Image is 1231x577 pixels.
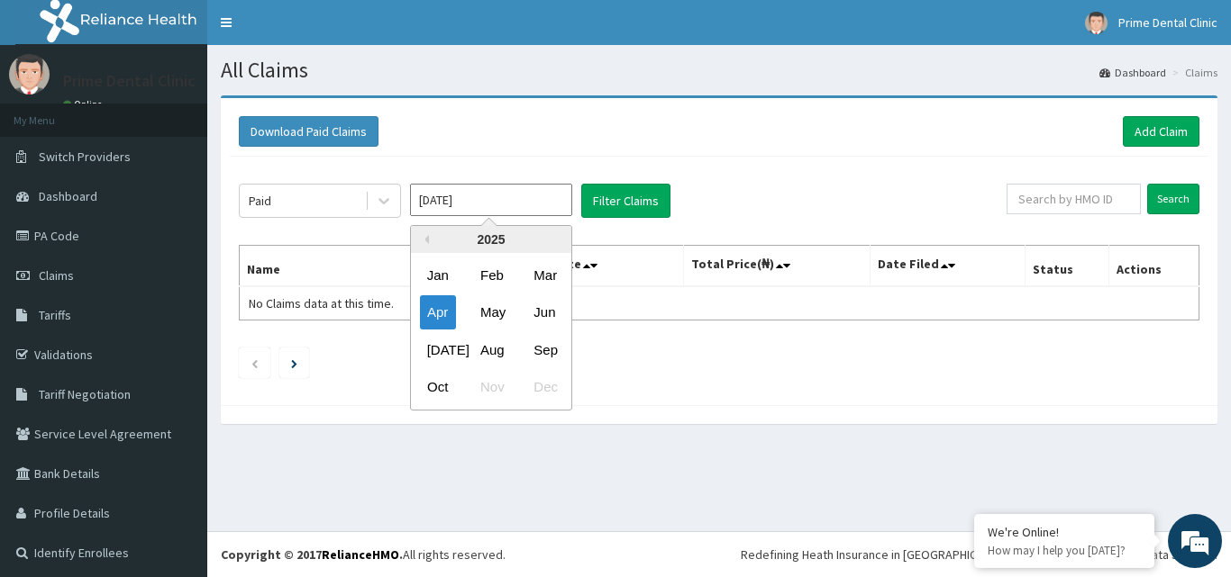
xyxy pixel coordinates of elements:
p: Prime Dental Clinic [63,73,196,89]
div: Choose June 2025 [526,296,562,329]
div: Choose April 2025 [420,296,456,329]
p: How may I help you today? [988,543,1141,558]
button: Previous Year [420,235,429,244]
div: Choose February 2025 [473,258,509,292]
th: Actions [1108,246,1199,287]
th: Status [1026,246,1109,287]
span: Claims [39,267,74,284]
footer: All rights reserved. [207,531,1231,577]
span: Switch Providers [39,149,131,165]
img: User Image [1085,12,1108,34]
li: Claims [1168,65,1217,80]
a: RelianceHMO [322,546,399,563]
div: Choose May 2025 [473,296,509,329]
img: d_794563401_company_1708531726252_794563401 [33,90,73,135]
span: We're online! [105,174,249,356]
div: We're Online! [988,524,1141,540]
div: 2025 [411,226,571,253]
a: Previous page [251,355,259,371]
textarea: Type your message and hit 'Enter' [9,385,343,448]
th: Date Filed [871,246,1026,287]
input: Select Month and Year [410,184,572,216]
div: Minimize live chat window [296,9,339,52]
th: Total Price(₦) [683,246,871,287]
span: Prime Dental Clinic [1118,14,1217,31]
a: Add Claim [1123,116,1199,147]
span: Tariffs [39,307,71,323]
div: Choose March 2025 [526,258,562,292]
img: User Image [9,54,50,95]
input: Search by HMO ID [1007,184,1141,214]
a: Dashboard [1099,65,1166,80]
div: Choose September 2025 [526,333,562,366]
div: Paid [249,192,271,210]
button: Filter Claims [581,184,670,218]
div: Choose October 2025 [420,371,456,404]
strong: Copyright © 2017 . [221,546,403,563]
input: Search [1147,184,1199,214]
span: Tariff Negotiation [39,386,131,402]
div: Choose January 2025 [420,258,456,292]
a: Online [63,98,106,111]
th: Name [240,246,481,287]
a: Next page [291,355,297,371]
div: Chat with us now [94,101,303,124]
h1: All Claims [221,59,1217,82]
button: Download Paid Claims [239,116,378,147]
div: month 2025-04 [411,257,571,406]
span: Dashboard [39,188,97,204]
div: Choose July 2025 [420,333,456,366]
span: No Claims data at this time. [249,295,394,311]
div: Redefining Heath Insurance in [GEOGRAPHIC_DATA] using Telemedicine and Data Science! [741,545,1217,563]
div: Choose August 2025 [473,333,509,366]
